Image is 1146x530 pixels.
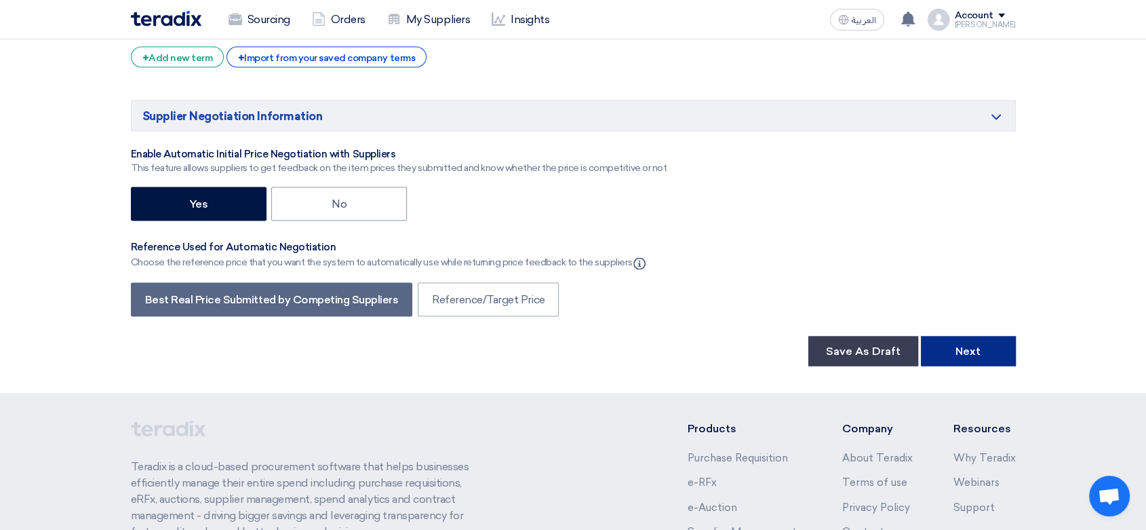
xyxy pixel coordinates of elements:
[808,336,918,366] button: Save As Draft
[131,46,224,67] div: Add new term
[953,420,1016,436] li: Resources
[852,16,876,25] span: العربية
[842,501,910,513] a: Privacy Policy
[131,100,1016,131] h5: Supplier Negotiation Information
[131,11,201,26] img: Teradix logo
[842,451,913,463] a: About Teradix
[131,254,648,270] div: Choose the reference price that you want the system to automatically use while returning price fe...
[953,501,995,513] a: Support
[955,10,993,22] div: Account
[953,451,1016,463] a: Why Teradix
[842,476,907,488] a: Terms of use
[687,420,802,436] li: Products
[687,476,716,488] a: e-RFx
[418,282,559,316] label: Reference/Target Price
[953,476,1000,488] a: Webinars
[928,9,949,31] img: profile_test.png
[921,336,1016,366] button: Next
[301,5,376,35] a: Orders
[238,51,245,64] span: +
[687,501,736,513] a: e-Auction
[131,187,266,221] label: Yes
[271,187,407,221] label: No
[131,147,667,161] div: Enable Automatic Initial Price Negotiation with Suppliers
[955,21,1016,29] div: [PERSON_NAME]
[376,5,481,35] a: My Suppliers
[226,46,427,67] div: Import from your saved company terms
[687,451,787,463] a: Purchase Requisition
[131,240,648,254] div: Reference Used for Automatic Negotiation
[131,160,667,174] div: This feature allows suppliers to get feedback on the item prices they submitted and know whether ...
[218,5,301,35] a: Sourcing
[131,282,413,316] label: Best Real Price Submitted by Competing Suppliers
[830,9,884,31] button: العربية
[481,5,560,35] a: Insights
[1089,476,1130,516] a: Open chat
[142,51,149,64] span: +
[842,420,913,436] li: Company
